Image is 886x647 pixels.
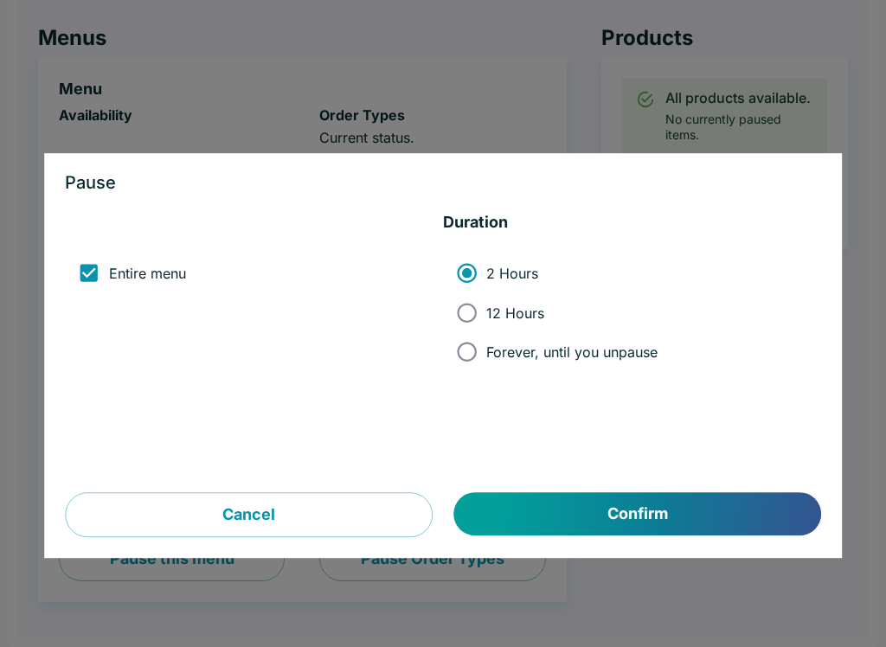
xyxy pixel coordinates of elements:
[65,213,443,234] h5: ‏
[486,265,538,282] span: 2 Hours
[454,493,821,536] button: Confirm
[65,493,433,538] button: Cancel
[486,343,658,361] span: Forever, until you unpause
[486,304,544,322] span: 12 Hours
[443,213,821,234] h5: Duration
[109,265,186,282] span: Entire menu
[65,175,821,192] h3: Pause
